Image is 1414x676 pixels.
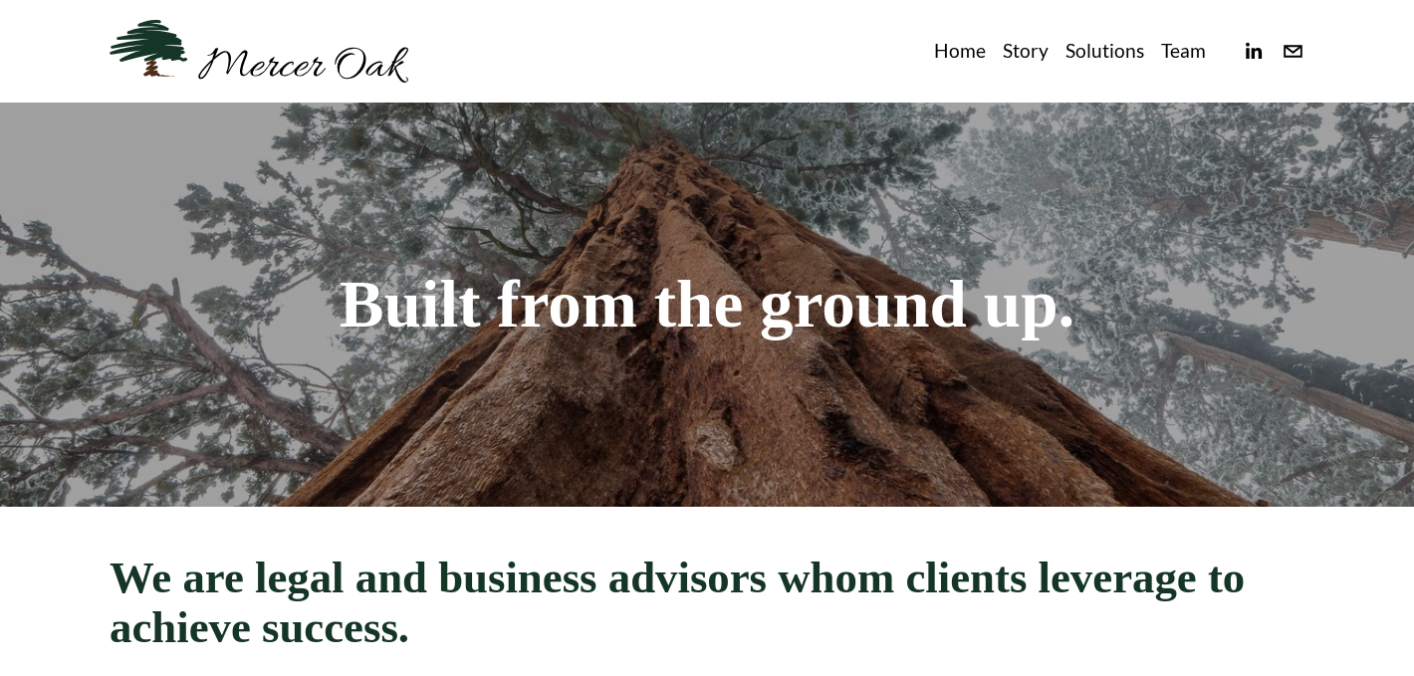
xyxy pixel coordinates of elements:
[1282,40,1304,63] a: info@merceroaklaw.com
[1003,35,1049,68] a: Story
[1161,35,1206,68] a: Team
[1065,35,1144,68] a: Solutions
[1242,40,1265,63] a: linkedin-unauth
[934,35,986,68] a: Home
[110,270,1304,339] h1: Built from the ground up.
[110,554,1304,653] h2: We are legal and business advisors whom clients leverage to achieve success.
